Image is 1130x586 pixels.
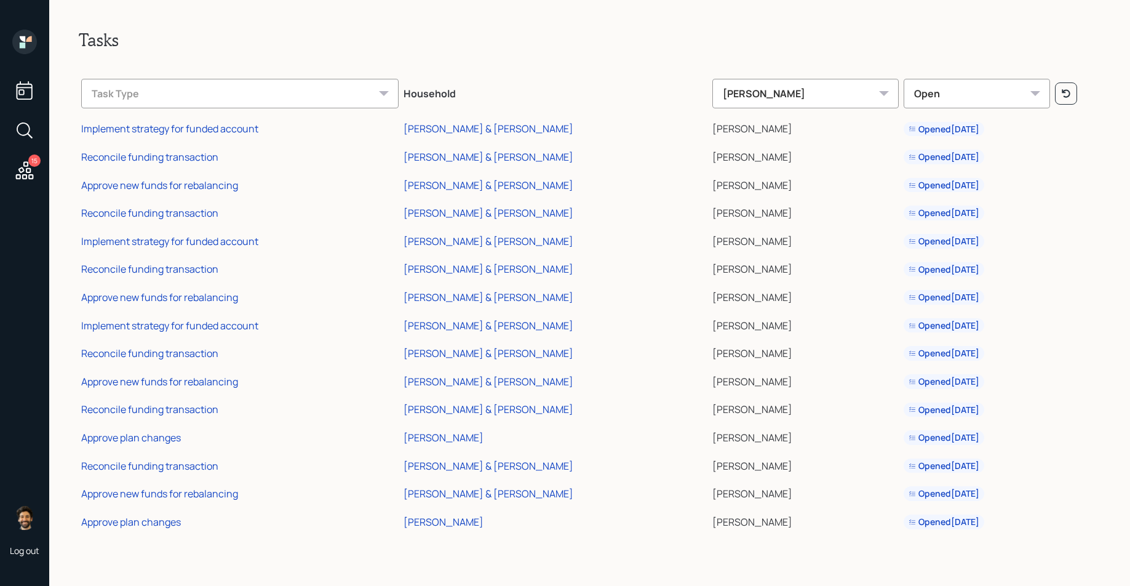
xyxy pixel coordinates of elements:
div: Opened [DATE] [909,291,979,303]
div: Opened [DATE] [909,460,979,472]
div: Log out [10,545,39,556]
td: [PERSON_NAME] [710,450,901,478]
div: [PERSON_NAME] & [PERSON_NAME] [404,206,573,220]
div: Implement strategy for funded account [81,235,258,248]
div: Approve new funds for rebalancing [81,291,238,304]
td: [PERSON_NAME] [710,394,901,422]
div: Opened [DATE] [909,375,979,388]
td: [PERSON_NAME] [710,478,901,506]
td: [PERSON_NAME] [710,337,901,366]
div: Opened [DATE] [909,431,979,444]
td: [PERSON_NAME] [710,422,901,450]
td: [PERSON_NAME] [710,254,901,282]
div: Opened [DATE] [909,488,979,500]
div: Opened [DATE] [909,404,979,416]
td: [PERSON_NAME] [710,113,901,142]
td: [PERSON_NAME] [710,506,901,534]
div: Reconcile funding transaction [81,206,218,220]
img: eric-schwartz-headshot.png [12,505,37,530]
div: [PERSON_NAME] & [PERSON_NAME] [404,347,573,360]
div: [PERSON_NAME] & [PERSON_NAME] [404,403,573,416]
div: [PERSON_NAME] [404,515,483,529]
div: [PERSON_NAME] & [PERSON_NAME] [404,375,573,388]
div: Approve plan changes [81,431,181,444]
div: Opened [DATE] [909,347,979,359]
div: Implement strategy for funded account [81,122,258,135]
td: [PERSON_NAME] [710,197,901,225]
th: Household [401,70,710,113]
div: Task Type [81,79,399,108]
div: [PERSON_NAME] & [PERSON_NAME] [404,459,573,473]
div: Implement strategy for funded account [81,319,258,332]
div: [PERSON_NAME] & [PERSON_NAME] [404,319,573,332]
div: [PERSON_NAME] & [PERSON_NAME] [404,262,573,276]
td: [PERSON_NAME] [710,366,901,394]
div: [PERSON_NAME] & [PERSON_NAME] [404,122,573,135]
div: Approve new funds for rebalancing [81,179,238,192]
td: [PERSON_NAME] [710,169,901,198]
div: Reconcile funding transaction [81,150,218,164]
div: [PERSON_NAME] & [PERSON_NAME] [404,179,573,192]
div: Opened [DATE] [909,179,979,191]
td: [PERSON_NAME] [710,310,901,338]
div: [PERSON_NAME] & [PERSON_NAME] [404,291,573,304]
div: Reconcile funding transaction [81,347,218,360]
div: Approve new funds for rebalancing [81,487,238,500]
div: Opened [DATE] [909,151,979,163]
td: [PERSON_NAME] [710,141,901,169]
td: [PERSON_NAME] [710,225,901,254]
div: Reconcile funding transaction [81,403,218,416]
div: [PERSON_NAME] & [PERSON_NAME] [404,487,573,500]
div: Approve new funds for rebalancing [81,375,238,388]
div: Open [904,79,1050,108]
div: [PERSON_NAME] & [PERSON_NAME] [404,150,573,164]
div: Opened [DATE] [909,319,979,332]
td: [PERSON_NAME] [710,281,901,310]
div: Approve plan changes [81,515,181,529]
div: Opened [DATE] [909,263,979,276]
div: Opened [DATE] [909,235,979,247]
div: Reconcile funding transaction [81,459,218,473]
div: Opened [DATE] [909,207,979,219]
div: 15 [28,155,41,167]
div: Opened [DATE] [909,516,979,528]
h2: Tasks [79,30,1100,50]
div: [PERSON_NAME] [712,79,899,108]
div: Opened [DATE] [909,123,979,135]
div: [PERSON_NAME] & [PERSON_NAME] [404,235,573,248]
div: [PERSON_NAME] [404,431,483,444]
div: Reconcile funding transaction [81,262,218,276]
